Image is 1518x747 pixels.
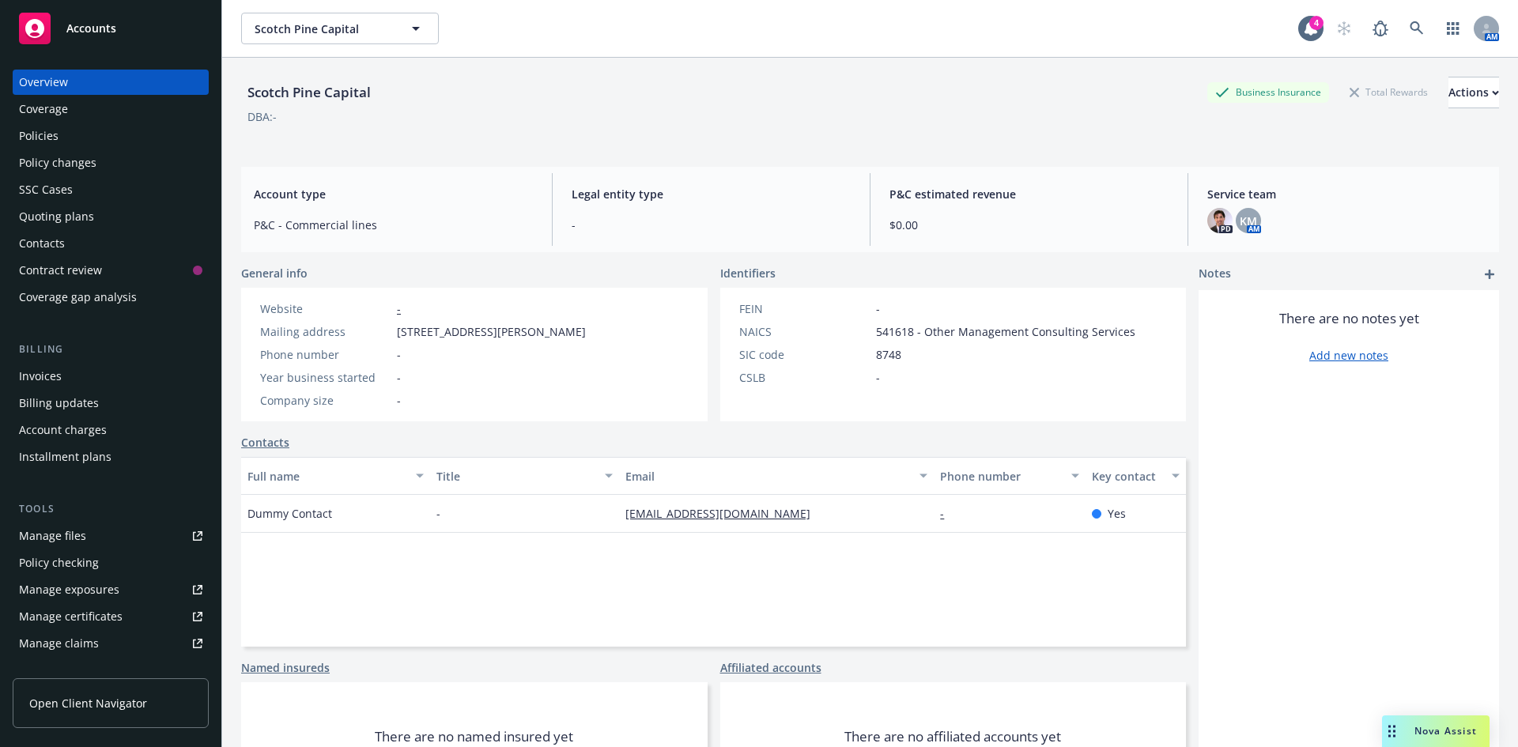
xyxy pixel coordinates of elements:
[13,96,209,122] a: Coverage
[260,392,391,409] div: Company size
[13,177,209,202] a: SSC Cases
[1365,13,1396,44] a: Report a Bug
[1207,82,1329,102] div: Business Insurance
[1342,82,1436,102] div: Total Rewards
[19,658,93,683] div: Manage BORs
[13,341,209,357] div: Billing
[13,658,209,683] a: Manage BORs
[19,285,137,310] div: Coverage gap analysis
[1309,347,1388,364] a: Add new notes
[13,444,209,470] a: Installment plans
[19,204,94,229] div: Quoting plans
[13,604,209,629] a: Manage certificates
[13,631,209,656] a: Manage claims
[375,727,573,746] span: There are no named insured yet
[13,150,209,175] a: Policy changes
[247,505,332,522] span: Dummy Contact
[436,505,440,522] span: -
[739,323,870,340] div: NAICS
[1414,724,1477,738] span: Nova Assist
[720,265,776,281] span: Identifiers
[1309,16,1324,30] div: 4
[13,390,209,416] a: Billing updates
[241,265,308,281] span: General info
[1108,505,1126,522] span: Yes
[739,300,870,317] div: FEIN
[940,468,1061,485] div: Phone number
[1279,309,1419,328] span: There are no notes yet
[1480,265,1499,284] a: add
[19,231,65,256] div: Contacts
[397,301,401,316] a: -
[19,258,102,283] div: Contract review
[934,457,1085,495] button: Phone number
[625,506,823,521] a: [EMAIL_ADDRESS][DOMAIN_NAME]
[1401,13,1433,44] a: Search
[241,457,430,495] button: Full name
[1240,213,1257,229] span: KM
[241,82,377,103] div: Scotch Pine Capital
[1382,715,1490,747] button: Nova Assist
[241,434,289,451] a: Contacts
[1437,13,1469,44] a: Switch app
[66,22,116,35] span: Accounts
[19,604,123,629] div: Manage certificates
[260,369,391,386] div: Year business started
[260,346,391,363] div: Phone number
[13,123,209,149] a: Policies
[436,468,595,485] div: Title
[19,550,99,575] div: Policy checking
[572,217,851,233] span: -
[739,369,870,386] div: CSLB
[13,364,209,389] a: Invoices
[1207,186,1486,202] span: Service team
[619,457,934,495] button: Email
[1328,13,1360,44] a: Start snowing
[397,369,401,386] span: -
[720,659,821,676] a: Affiliated accounts
[876,369,880,386] span: -
[13,501,209,517] div: Tools
[254,217,533,233] span: P&C - Commercial lines
[19,96,68,122] div: Coverage
[241,13,439,44] button: Scotch Pine Capital
[19,70,68,95] div: Overview
[1199,265,1231,284] span: Notes
[13,417,209,443] a: Account charges
[397,392,401,409] span: -
[397,346,401,363] span: -
[241,659,330,676] a: Named insureds
[247,108,277,125] div: DBA: -
[876,346,901,363] span: 8748
[889,186,1169,202] span: P&C estimated revenue
[19,150,96,175] div: Policy changes
[13,6,209,51] a: Accounts
[19,364,62,389] div: Invoices
[739,346,870,363] div: SIC code
[260,323,391,340] div: Mailing address
[1382,715,1402,747] div: Drag to move
[13,577,209,602] a: Manage exposures
[876,323,1135,340] span: 541618 - Other Management Consulting Services
[13,523,209,549] a: Manage files
[29,695,147,711] span: Open Client Navigator
[13,285,209,310] a: Coverage gap analysis
[19,177,73,202] div: SSC Cases
[625,468,910,485] div: Email
[13,550,209,575] a: Policy checking
[255,21,391,37] span: Scotch Pine Capital
[254,186,533,202] span: Account type
[844,727,1061,746] span: There are no affiliated accounts yet
[1448,77,1499,108] button: Actions
[19,444,111,470] div: Installment plans
[19,523,86,549] div: Manage files
[19,417,107,443] div: Account charges
[13,204,209,229] a: Quoting plans
[430,457,619,495] button: Title
[1086,457,1186,495] button: Key contact
[1092,468,1162,485] div: Key contact
[19,631,99,656] div: Manage claims
[1207,208,1233,233] img: photo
